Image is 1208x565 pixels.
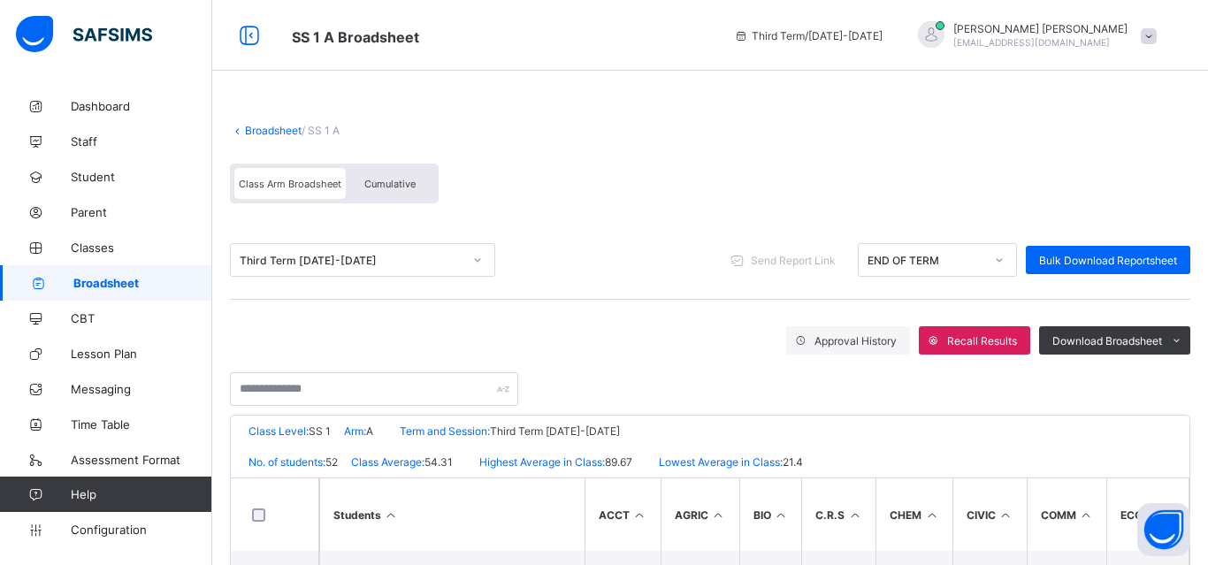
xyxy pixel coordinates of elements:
div: CHRISTOPHERMOSES [900,21,1166,50]
i: Sort in Ascending Order [711,508,726,522]
i: Sort in Ascending Order [1079,508,1094,522]
span: [EMAIL_ADDRESS][DOMAIN_NAME] [953,37,1110,48]
i: Sort in Ascending Order [774,508,789,522]
span: 89.67 [605,455,632,469]
span: Help [71,487,211,501]
span: Parent [71,205,212,219]
span: Third Term [DATE]-[DATE] [490,424,620,438]
span: Download Broadsheet [1052,334,1162,347]
span: Class Arm Broadsheet [292,28,419,46]
span: Time Table [71,417,212,431]
span: SS 1 [309,424,331,438]
span: 52 [325,455,338,469]
span: Send Report Link [751,254,836,267]
span: A [366,424,373,438]
img: safsims [16,16,152,53]
span: No. of students: [248,455,325,469]
span: Term and Session: [400,424,490,438]
span: Recall Results [947,334,1017,347]
span: Configuration [71,523,211,537]
i: Sort in Ascending Order [924,508,939,522]
span: Highest Average in Class: [479,455,605,469]
span: Arm: [344,424,366,438]
span: Class Level: [248,424,309,438]
th: C.R.S [801,478,875,551]
span: [PERSON_NAME] [PERSON_NAME] [953,22,1128,35]
span: Broadsheet [73,276,212,290]
th: AGRIC [661,478,739,551]
span: Approval History [814,334,897,347]
span: 21.4 [783,455,803,469]
i: Sort in Ascending Order [632,508,647,522]
span: Assessment Format [71,453,212,467]
span: 54.31 [424,455,453,469]
div: END OF TERM [868,254,984,267]
span: Lesson Plan [71,347,212,361]
span: session/term information [734,29,883,42]
span: Student [71,170,212,184]
th: CIVIC [952,478,1027,551]
button: Open asap [1137,503,1190,556]
span: CBT [71,311,212,325]
th: CHEM [875,478,952,551]
span: Lowest Average in Class: [659,455,783,469]
th: Students [319,478,585,551]
span: Classes [71,241,212,255]
i: Sort Ascending [384,508,399,522]
div: Third Term [DATE]-[DATE] [240,254,463,267]
span: Cumulative [364,178,416,190]
span: / SS 1 A [302,124,340,137]
span: Class Average: [351,455,424,469]
i: Sort in Ascending Order [847,508,862,522]
span: Dashboard [71,99,212,113]
th: COMM [1027,478,1107,551]
span: Class Arm Broadsheet [239,178,341,190]
i: Sort in Ascending Order [998,508,1013,522]
a: Broadsheet [245,124,302,137]
th: ECONS [1106,478,1189,551]
th: ACCT [585,478,661,551]
span: Bulk Download Reportsheet [1039,254,1177,267]
th: BIO [739,478,802,551]
span: Staff [71,134,212,149]
span: Messaging [71,382,212,396]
